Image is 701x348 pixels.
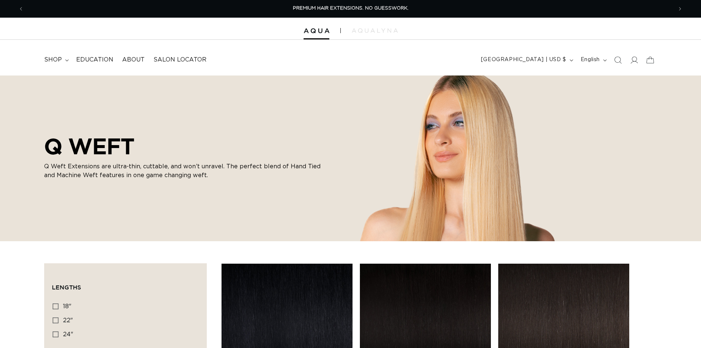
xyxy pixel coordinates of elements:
button: English [576,53,610,67]
span: Education [76,56,113,64]
span: 22" [63,317,73,323]
span: shop [44,56,62,64]
h2: Q WEFT [44,133,324,159]
span: About [122,56,145,64]
a: About [118,52,149,68]
span: Lengths [52,284,81,291]
span: Salon Locator [153,56,206,64]
img: Aqua Hair Extensions [304,28,329,34]
summary: Lengths (0 selected) [52,271,199,298]
p: Q Weft Extensions are ultra-thin, cuttable, and won’t unravel. The perfect blend of Hand Tied and... [44,162,324,180]
summary: shop [40,52,72,68]
span: English [581,56,600,64]
span: 24" [63,331,73,337]
img: aqualyna.com [352,28,398,33]
button: Next announcement [672,2,688,16]
button: [GEOGRAPHIC_DATA] | USD $ [477,53,576,67]
a: Education [72,52,118,68]
span: 18" [63,303,71,309]
summary: Search [610,52,626,68]
button: Previous announcement [13,2,29,16]
span: [GEOGRAPHIC_DATA] | USD $ [481,56,566,64]
a: Salon Locator [149,52,211,68]
span: PREMIUM HAIR EXTENSIONS. NO GUESSWORK. [293,6,408,11]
